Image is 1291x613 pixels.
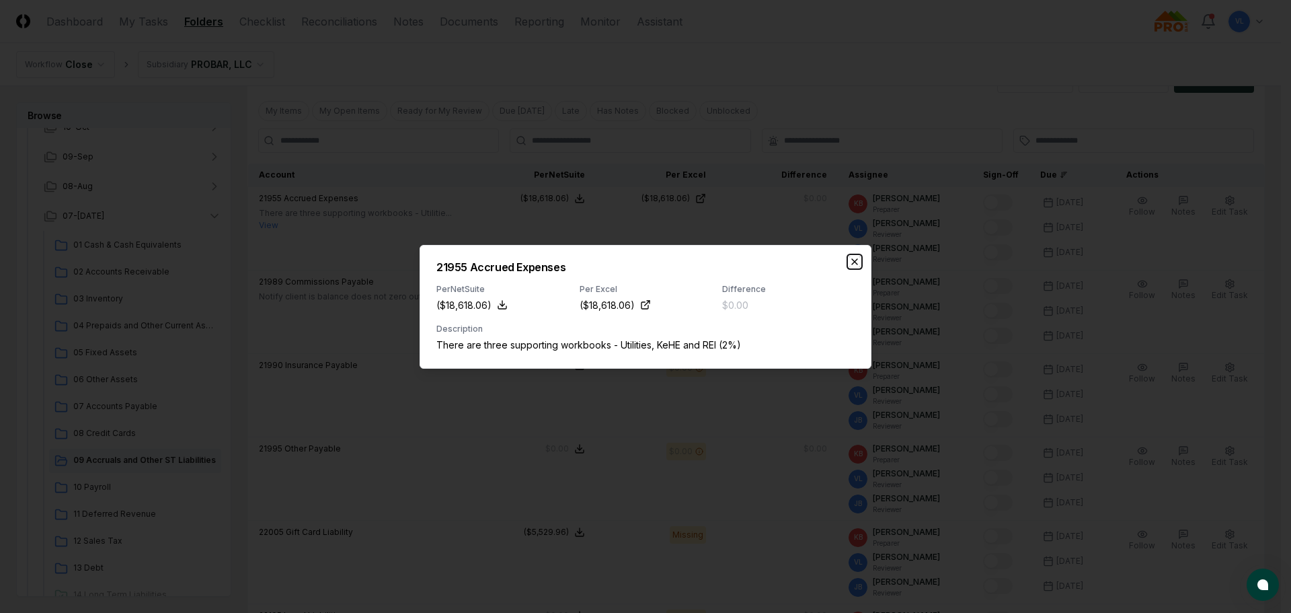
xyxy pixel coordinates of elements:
[436,323,855,335] div: Description
[580,283,712,295] div: Per Excel
[722,283,855,295] div: Difference
[436,298,508,312] button: ($18,618.06)
[436,283,569,295] div: Per NetSuite
[436,262,855,273] h2: 21955 Accrued Expenses
[722,298,748,312] div: $0.00
[580,298,651,312] a: ($18,618.06)
[580,298,635,312] div: ($18,618.06)
[436,298,492,312] div: ($18,618.06)
[436,338,855,352] p: There are three supporting workbooks - Utilities, KeHE and REI (2%)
